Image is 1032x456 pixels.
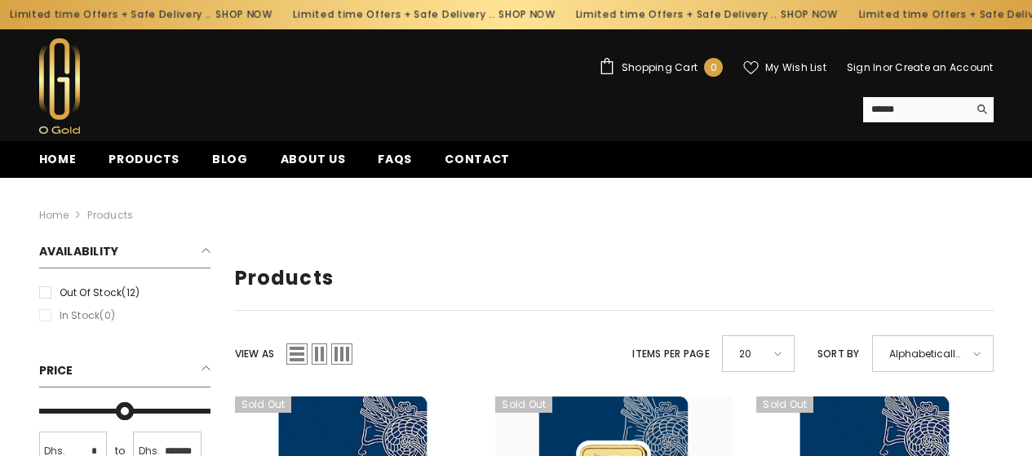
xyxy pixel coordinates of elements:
[428,150,526,178] a: Contact
[711,59,717,77] span: 0
[872,335,994,372] div: Alphabetically, A-Z
[39,284,210,302] label: Out of stock
[264,150,362,178] a: About us
[212,151,248,167] span: Blog
[883,60,892,74] span: or
[39,151,77,167] span: Home
[445,151,510,167] span: Contact
[202,6,259,24] a: SHOP NOW
[722,335,795,372] div: 20
[39,178,994,230] nav: breadcrumbs
[622,63,698,73] span: Shopping Cart
[281,151,346,167] span: About us
[847,60,883,74] a: Sign In
[39,206,69,224] a: Home
[361,150,428,178] a: FAQs
[552,2,835,28] div: Limited time Offers + Safe Delivery ..
[743,60,826,75] a: My Wish List
[269,2,552,28] div: Limited time Offers + Safe Delivery ..
[817,345,860,363] label: Sort by
[286,343,308,365] span: List
[87,208,133,222] a: Products
[765,63,826,73] span: My Wish List
[196,150,264,178] a: Blog
[889,342,962,365] span: Alphabetically, A-Z
[599,58,723,77] a: Shopping Cart
[768,6,825,24] a: SHOP NOW
[235,345,275,363] label: View as
[756,396,813,413] span: Sold out
[495,396,552,413] span: Sold out
[331,343,352,365] span: Grid 3
[39,38,80,134] img: Ogold Shop
[863,97,994,122] summary: Search
[895,60,993,74] a: Create an Account
[312,343,327,365] span: Grid 2
[485,6,543,24] a: SHOP NOW
[23,150,93,178] a: Home
[235,396,292,413] span: Sold out
[235,267,994,290] h1: Products
[968,97,994,122] button: Search
[39,243,119,259] span: Availability
[109,151,179,167] span: Products
[739,342,763,365] span: 20
[378,151,412,167] span: FAQs
[122,286,140,299] span: (12)
[92,150,196,178] a: Products
[632,345,709,363] label: Items per page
